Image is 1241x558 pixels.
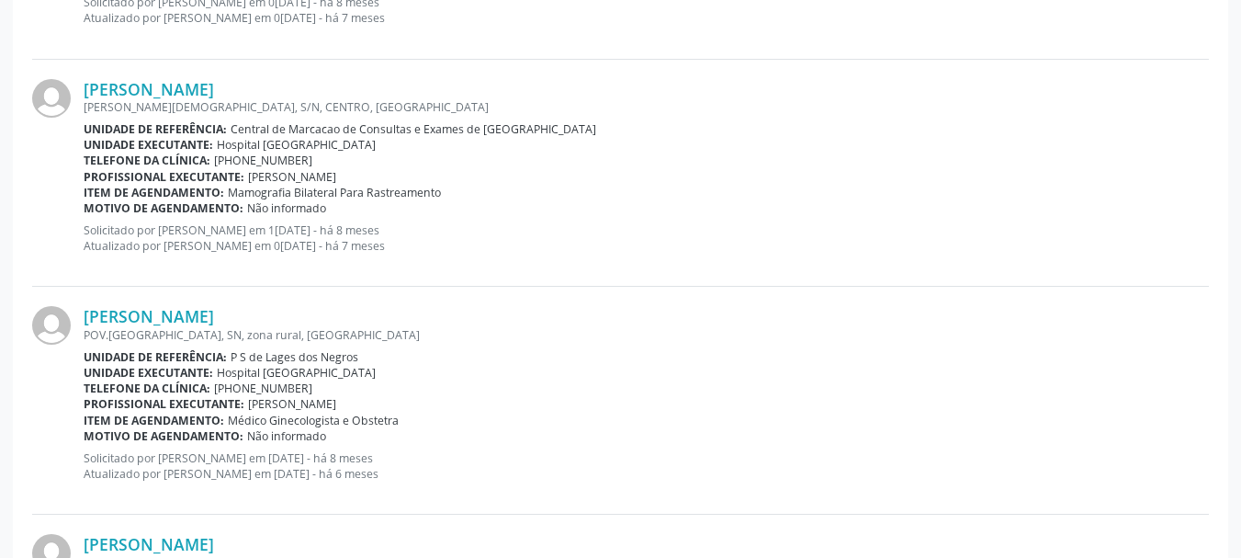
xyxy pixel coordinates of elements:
[84,413,224,428] b: Item de agendamento:
[214,381,312,396] span: [PHONE_NUMBER]
[84,79,214,99] a: [PERSON_NAME]
[84,200,243,216] b: Motivo de agendamento:
[217,137,376,153] span: Hospital [GEOGRAPHIC_DATA]
[248,169,336,185] span: [PERSON_NAME]
[84,185,224,200] b: Item de agendamento:
[32,79,71,118] img: img
[84,121,227,137] b: Unidade de referência:
[231,121,596,137] span: Central de Marcacao de Consultas e Exames de [GEOGRAPHIC_DATA]
[231,349,358,365] span: P S de Lages dos Negros
[228,413,399,428] span: Médico Ginecologista e Obstetra
[84,99,1209,115] div: [PERSON_NAME][DEMOGRAPHIC_DATA], S/N, CENTRO, [GEOGRAPHIC_DATA]
[32,306,71,345] img: img
[84,153,210,168] b: Telefone da clínica:
[84,169,244,185] b: Profissional executante:
[248,396,336,412] span: [PERSON_NAME]
[84,327,1209,343] div: POV.[GEOGRAPHIC_DATA], SN, zona rural, [GEOGRAPHIC_DATA]
[84,349,227,365] b: Unidade de referência:
[84,365,213,381] b: Unidade executante:
[247,200,326,216] span: Não informado
[217,365,376,381] span: Hospital [GEOGRAPHIC_DATA]
[214,153,312,168] span: [PHONE_NUMBER]
[84,306,214,326] a: [PERSON_NAME]
[228,185,441,200] span: Mamografia Bilateral Para Rastreamento
[84,450,1209,482] p: Solicitado por [PERSON_NAME] em [DATE] - há 8 meses Atualizado por [PERSON_NAME] em [DATE] - há 6...
[84,381,210,396] b: Telefone da clínica:
[84,396,244,412] b: Profissional executante:
[84,137,213,153] b: Unidade executante:
[247,428,326,444] span: Não informado
[84,428,243,444] b: Motivo de agendamento:
[84,222,1209,254] p: Solicitado por [PERSON_NAME] em 1[DATE] - há 8 meses Atualizado por [PERSON_NAME] em 0[DATE] - há...
[84,534,214,554] a: [PERSON_NAME]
